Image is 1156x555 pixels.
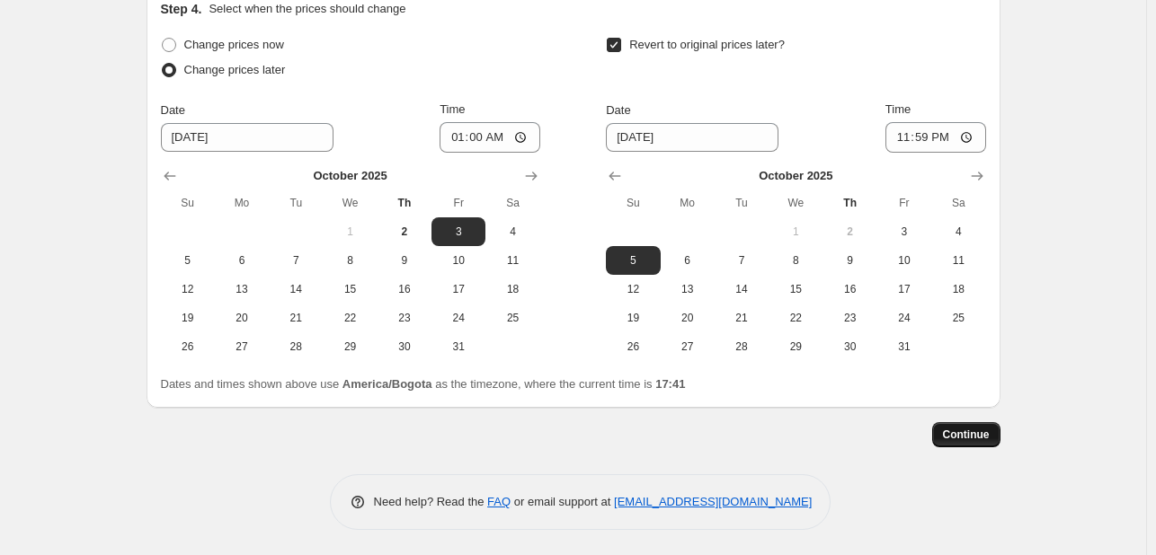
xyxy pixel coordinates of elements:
input: 12:00 [885,122,986,153]
button: Sunday October 26 2025 [161,332,215,361]
b: America/Bogota [342,377,432,391]
span: 21 [722,311,761,325]
button: Monday October 13 2025 [215,275,269,304]
button: Tuesday October 14 2025 [715,275,769,304]
span: 3 [885,225,924,239]
span: 4 [938,225,978,239]
th: Saturday [485,189,539,217]
button: Wednesday October 15 2025 [769,275,823,304]
button: Monday October 6 2025 [215,246,269,275]
th: Saturday [931,189,985,217]
span: 31 [885,339,924,354]
button: Monday October 27 2025 [661,332,715,361]
span: Su [613,196,653,210]
span: 15 [776,282,815,296]
button: Sunday October 12 2025 [606,275,660,304]
span: 9 [385,253,424,268]
span: 27 [668,339,707,354]
span: 20 [668,311,707,325]
span: 23 [830,311,869,325]
span: or email support at [511,495,614,508]
th: Thursday [378,189,431,217]
span: 11 [493,253,532,268]
button: Saturday October 18 2025 [485,275,539,304]
input: 10/2/2025 [606,123,778,152]
button: Friday October 17 2025 [877,275,931,304]
span: 1 [776,225,815,239]
span: Change prices now [184,38,284,51]
span: 16 [830,282,869,296]
button: Saturday October 18 2025 [931,275,985,304]
span: 5 [168,253,208,268]
button: Friday October 3 2025 [431,217,485,246]
button: Thursday October 30 2025 [378,332,431,361]
span: 27 [222,339,262,354]
span: 19 [168,311,208,325]
th: Tuesday [269,189,323,217]
span: Change prices later [184,63,286,76]
span: Time [440,102,465,116]
button: Tuesday October 7 2025 [269,246,323,275]
span: Mo [668,196,707,210]
span: 21 [276,311,316,325]
span: Th [830,196,869,210]
button: Tuesday October 28 2025 [715,332,769,361]
span: 24 [439,311,478,325]
button: Monday October 20 2025 [215,304,269,332]
span: Revert to original prices later? [629,38,785,51]
button: Friday October 24 2025 [431,304,485,332]
span: 17 [439,282,478,296]
span: 20 [222,311,262,325]
span: 25 [493,311,532,325]
button: Show previous month, September 2025 [602,163,627,189]
button: Thursday October 16 2025 [378,275,431,304]
button: Saturday October 4 2025 [931,217,985,246]
span: Date [606,103,630,117]
span: 28 [722,339,761,354]
button: Monday October 27 2025 [215,332,269,361]
span: 10 [885,253,924,268]
span: Time [885,102,911,116]
span: 19 [613,311,653,325]
span: 6 [668,253,707,268]
input: 10/2/2025 [161,123,333,152]
button: Saturday October 25 2025 [485,304,539,332]
button: Wednesday October 22 2025 [323,304,377,332]
span: 29 [330,339,369,354]
span: 26 [613,339,653,354]
span: 6 [222,253,262,268]
span: 22 [330,311,369,325]
button: Tuesday October 21 2025 [269,304,323,332]
a: [EMAIL_ADDRESS][DOMAIN_NAME] [614,495,812,508]
th: Wednesday [769,189,823,217]
th: Friday [431,189,485,217]
button: Thursday October 30 2025 [823,332,876,361]
span: 22 [776,311,815,325]
button: Tuesday October 7 2025 [715,246,769,275]
span: Th [385,196,424,210]
button: Thursday October 23 2025 [378,304,431,332]
th: Sunday [606,189,660,217]
span: 2 [830,225,869,239]
span: We [330,196,369,210]
span: 18 [938,282,978,296]
button: Thursday October 9 2025 [823,246,876,275]
span: Su [168,196,208,210]
span: 13 [222,282,262,296]
span: Tu [722,196,761,210]
button: Wednesday October 8 2025 [769,246,823,275]
span: Sa [938,196,978,210]
b: 17:41 [655,377,685,391]
span: 25 [938,311,978,325]
button: Thursday October 16 2025 [823,275,876,304]
span: 12 [168,282,208,296]
th: Tuesday [715,189,769,217]
th: Monday [215,189,269,217]
button: Tuesday October 28 2025 [269,332,323,361]
button: Saturday October 4 2025 [485,217,539,246]
span: 30 [385,339,424,354]
span: Sa [493,196,532,210]
button: Saturday October 25 2025 [931,304,985,332]
span: 5 [613,253,653,268]
span: Tu [276,196,316,210]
